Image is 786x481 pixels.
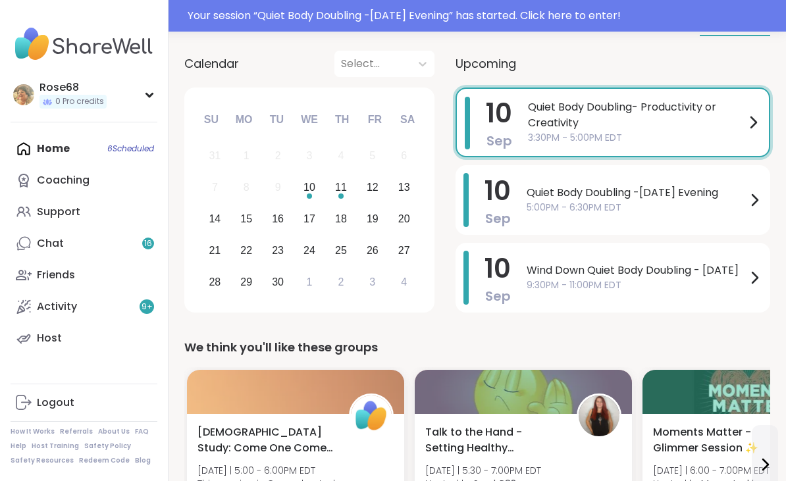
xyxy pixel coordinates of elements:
[244,147,249,165] div: 1
[358,268,386,296] div: Choose Friday, October 3rd, 2025
[264,173,292,201] div: Not available Tuesday, September 9th, 2025
[390,205,418,233] div: Choose Saturday, September 20th, 2025
[486,95,512,132] span: 10
[209,210,221,228] div: 14
[358,173,386,201] div: Choose Friday, September 12th, 2025
[11,259,157,291] a: Friends
[272,241,284,259] div: 23
[11,456,74,465] a: Safety Resources
[142,301,153,313] span: 9 +
[358,142,386,170] div: Not available Friday, September 5th, 2025
[37,331,62,345] div: Host
[358,236,386,265] div: Choose Friday, September 26th, 2025
[144,238,152,249] span: 16
[13,84,34,105] img: Rose68
[338,273,344,291] div: 2
[209,273,221,291] div: 28
[199,140,419,297] div: month 2025-09
[201,236,229,265] div: Choose Sunday, September 21st, 2025
[240,241,252,259] div: 22
[369,147,375,165] div: 5
[296,268,324,296] div: Choose Wednesday, October 1st, 2025
[264,268,292,296] div: Choose Tuesday, September 30th, 2025
[37,268,75,282] div: Friends
[240,210,252,228] div: 15
[184,338,770,357] div: We think you'll like these groups
[11,228,157,259] a: Chat16
[272,273,284,291] div: 30
[232,268,261,296] div: Choose Monday, September 29th, 2025
[485,287,511,305] span: Sep
[485,172,511,209] span: 10
[390,173,418,201] div: Choose Saturday, September 13th, 2025
[296,142,324,170] div: Not available Wednesday, September 3rd, 2025
[264,236,292,265] div: Choose Tuesday, September 23rd, 2025
[37,299,77,314] div: Activity
[135,456,151,465] a: Blog
[188,8,778,24] div: Your session “ Quiet Body Doubling -[DATE] Evening ” has started. Click here to enter!
[197,105,226,134] div: Su
[307,147,313,165] div: 3
[264,205,292,233] div: Choose Tuesday, September 16th, 2025
[11,427,55,436] a: How It Works
[367,178,379,196] div: 12
[425,464,541,477] span: [DATE] | 5:30 - 7:00PM EDT
[60,427,93,436] a: Referrals
[37,173,90,188] div: Coaching
[275,178,281,196] div: 9
[327,205,355,233] div: Choose Thursday, September 18th, 2025
[11,21,157,67] img: ShareWell Nav Logo
[390,142,418,170] div: Not available Saturday, September 6th, 2025
[307,273,313,291] div: 1
[37,236,64,251] div: Chat
[527,185,747,201] span: Quiet Body Doubling -[DATE] Evening
[398,241,410,259] div: 27
[84,442,131,451] a: Safety Policy
[201,268,229,296] div: Choose Sunday, September 28th, 2025
[232,236,261,265] div: Choose Monday, September 22nd, 2025
[197,424,334,456] span: [DEMOGRAPHIC_DATA] Study: Come One Come All
[209,241,221,259] div: 21
[11,291,157,322] a: Activity9+
[55,96,104,107] span: 0 Pro credits
[528,131,745,145] span: 3:30PM - 5:00PM EDT
[296,205,324,233] div: Choose Wednesday, September 17th, 2025
[351,395,392,436] img: ShareWell
[398,210,410,228] div: 20
[11,196,157,228] a: Support
[398,178,410,196] div: 13
[528,99,745,131] span: Quiet Body Doubling- Productivity or Creativity
[11,322,157,354] a: Host
[369,273,375,291] div: 3
[579,395,619,436] img: SarahR83
[201,142,229,170] div: Not available Sunday, August 31st, 2025
[527,263,747,278] span: Wind Down Quiet Body Doubling - [DATE]
[358,205,386,233] div: Choose Friday, September 19th, 2025
[303,241,315,259] div: 24
[264,142,292,170] div: Not available Tuesday, September 2nd, 2025
[98,427,130,436] a: About Us
[212,178,218,196] div: 7
[201,205,229,233] div: Choose Sunday, September 14th, 2025
[275,147,281,165] div: 2
[39,80,107,95] div: Rose68
[229,105,258,134] div: Mo
[425,424,562,456] span: Talk to the Hand - Setting Healthy Boundaries
[303,210,315,228] div: 17
[486,132,512,150] span: Sep
[232,142,261,170] div: Not available Monday, September 1st, 2025
[401,273,407,291] div: 4
[296,173,324,201] div: Choose Wednesday, September 10th, 2025
[272,210,284,228] div: 16
[335,210,347,228] div: 18
[527,201,747,215] span: 5:00PM - 6:30PM EDT
[327,142,355,170] div: Not available Thursday, September 4th, 2025
[262,105,291,134] div: Tu
[390,268,418,296] div: Choose Saturday, October 4th, 2025
[401,147,407,165] div: 6
[240,273,252,291] div: 29
[390,236,418,265] div: Choose Saturday, September 27th, 2025
[232,173,261,201] div: Not available Monday, September 8th, 2025
[295,105,324,134] div: We
[11,387,157,418] a: Logout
